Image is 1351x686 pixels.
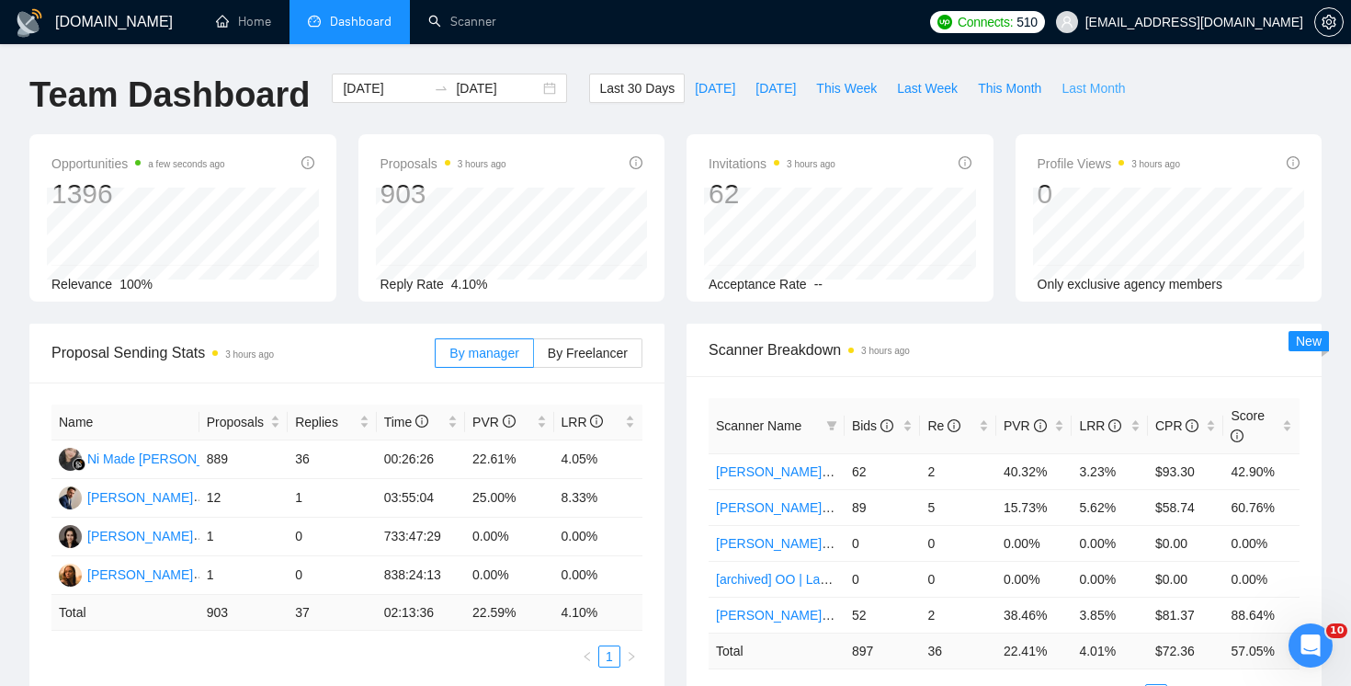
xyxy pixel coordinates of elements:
a: setting [1314,15,1344,29]
td: 3.85% [1072,597,1148,633]
span: Last Week [897,78,958,98]
div: Ni Made [PERSON_NAME] [87,449,244,469]
button: This Week [806,74,887,103]
span: Last 30 Days [599,78,675,98]
span: info-circle [503,415,516,428]
td: 733:47:29 [377,518,465,556]
span: Proposal Sending Stats [51,341,435,364]
img: AM [59,486,82,509]
div: 1396 [51,177,225,212]
time: 3 hours ago [787,159,835,169]
td: 02:13:36 [377,595,465,631]
td: 89 [845,489,921,525]
span: Proposals [380,153,506,175]
td: 15.73% [996,489,1073,525]
span: swap-right [434,81,448,96]
td: 38.46% [996,597,1073,633]
a: NMNi Made [PERSON_NAME] [59,451,244,465]
span: Relevance [51,277,112,292]
span: CPR [1155,418,1198,433]
div: [PERSON_NAME] [87,565,193,585]
td: $93.30 [1148,453,1224,489]
span: Re [927,418,960,433]
td: 897 [845,633,921,669]
td: 0 [288,518,376,556]
th: Replies [288,405,376,440]
span: user [1061,16,1073,29]
span: By Freelancer [548,346,628,360]
td: 3.23% [1072,453,1148,489]
td: 42.90% [1223,453,1300,489]
td: 0 [288,556,376,595]
td: Total [709,633,845,669]
span: dashboard [308,15,321,28]
a: [archived] OO | Laravel | Taras | Top filters [716,572,955,587]
input: End date [456,78,539,98]
span: filter [823,412,841,440]
time: 3 hours ago [225,349,274,360]
span: [DATE] [755,78,796,98]
span: This Week [816,78,877,98]
span: LRR [1079,418,1121,433]
span: info-circle [1287,156,1300,169]
span: Replies [295,412,355,432]
td: 0.00% [1223,525,1300,561]
img: upwork-logo.png [937,15,952,29]
span: 510 [1016,12,1037,32]
td: 0.00% [554,556,643,595]
a: AP[PERSON_NAME] [59,528,193,543]
td: 889 [199,440,288,479]
td: 0.00% [1072,561,1148,597]
span: LRR [562,415,604,429]
time: 3 hours ago [861,346,910,356]
span: 100% [119,277,153,292]
a: AS[PERSON_NAME] [59,566,193,581]
td: 37 [288,595,376,631]
td: 22.59 % [465,595,553,631]
span: Only exclusive agency members [1038,277,1223,292]
span: PVR [1004,418,1047,433]
span: to [434,81,448,96]
button: setting [1314,7,1344,37]
td: 2 [920,453,996,489]
td: $ 72.36 [1148,633,1224,669]
td: 57.05 % [1223,633,1300,669]
td: 00:26:26 [377,440,465,479]
span: right [626,651,637,662]
div: 0 [1038,177,1181,212]
span: info-circle [630,156,642,169]
span: info-circle [1231,429,1243,442]
td: 4.01 % [1072,633,1148,669]
span: Scanner Breakdown [709,338,1300,361]
span: Acceptance Rate [709,277,807,292]
td: 5 [920,489,996,525]
time: 3 hours ago [458,159,506,169]
span: Score [1231,408,1265,443]
span: info-circle [880,419,893,432]
li: Next Page [620,646,642,668]
td: 22.61% [465,440,553,479]
button: Last Month [1051,74,1135,103]
a: [PERSON_NAME] | Laravel | DA [716,500,903,515]
button: [DATE] [685,74,745,103]
span: info-circle [1186,419,1198,432]
td: 0 [920,525,996,561]
span: Scanner Name [716,418,801,433]
td: 03:55:04 [377,479,465,518]
span: info-circle [1034,419,1047,432]
td: 1 [199,518,288,556]
button: [DATE] [745,74,806,103]
a: 1 [599,646,619,667]
td: 88.64% [1223,597,1300,633]
h1: Team Dashboard [29,74,310,117]
span: Last Month [1061,78,1125,98]
span: Dashboard [330,14,392,29]
span: info-circle [590,415,603,428]
input: Start date [343,78,426,98]
td: 0.00% [465,556,553,595]
td: 0.00% [1223,561,1300,597]
div: 903 [380,177,506,212]
td: 0.00% [996,525,1073,561]
span: Time [384,415,428,429]
span: info-circle [948,419,960,432]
